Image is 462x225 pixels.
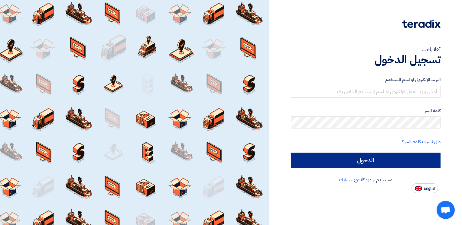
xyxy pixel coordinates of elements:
div: مستخدم جديد؟ [291,176,441,183]
input: الدخول [291,153,441,168]
img: Teradix logo [402,20,441,28]
div: Open chat [437,201,455,219]
label: كلمة السر [291,107,441,114]
img: en-US.png [415,186,422,191]
div: أهلا بك ... [291,46,441,53]
span: English [424,186,436,191]
a: هل نسيت كلمة السر؟ [402,138,441,145]
h1: تسجيل الدخول [291,53,441,66]
input: أدخل بريد العمل الإلكتروني او اسم المستخدم الخاص بك ... [291,86,441,98]
button: English [412,183,438,193]
a: أنشئ حسابك [339,176,363,183]
label: البريد الإلكتروني او اسم المستخدم [291,76,441,83]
